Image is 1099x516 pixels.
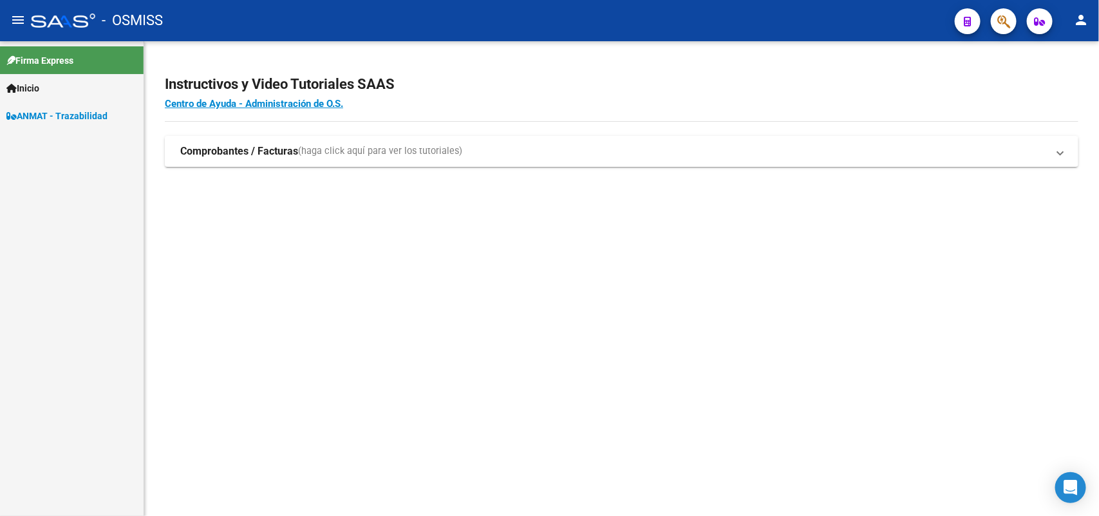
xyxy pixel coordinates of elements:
[165,136,1078,167] mat-expansion-panel-header: Comprobantes / Facturas(haga click aquí para ver los tutoriales)
[102,6,163,35] span: - OSMISS
[1055,472,1086,503] div: Open Intercom Messenger
[180,144,298,158] strong: Comprobantes / Facturas
[6,109,108,123] span: ANMAT - Trazabilidad
[1073,12,1089,28] mat-icon: person
[298,144,462,158] span: (haga click aquí para ver los tutoriales)
[165,98,343,110] a: Centro de Ayuda - Administración de O.S.
[165,72,1078,97] h2: Instructivos y Video Tutoriales SAAS
[6,53,73,68] span: Firma Express
[6,81,39,95] span: Inicio
[10,12,26,28] mat-icon: menu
